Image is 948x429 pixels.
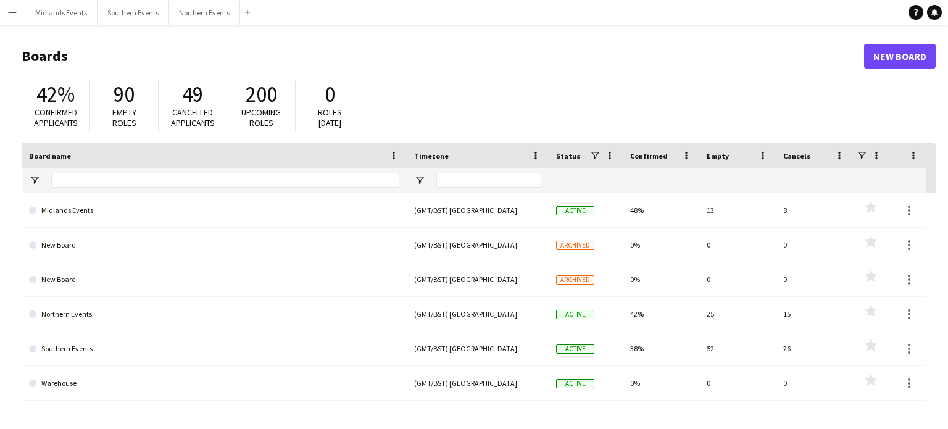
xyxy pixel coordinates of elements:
div: 8 [776,193,852,227]
a: Warehouse [29,366,399,401]
div: 48% [623,193,699,227]
div: 0% [623,366,699,400]
div: 13 [699,193,776,227]
span: 42% [36,81,75,108]
div: 0 [699,262,776,296]
span: Empty roles [112,107,136,128]
span: Confirmed applicants [34,107,78,128]
span: Archived [556,241,594,250]
div: 52 [699,331,776,365]
input: Timezone Filter Input [436,173,541,188]
div: 0 [699,228,776,262]
a: New Board [29,228,399,262]
span: Active [556,206,594,215]
button: Open Filter Menu [414,175,425,186]
span: Cancelled applicants [171,107,215,128]
button: Open Filter Menu [29,175,40,186]
span: 49 [182,81,203,108]
button: Northern Events [169,1,240,25]
span: Timezone [414,151,449,160]
span: Empty [707,151,729,160]
div: 0 [776,366,852,400]
div: 26 [776,331,852,365]
a: Midlands Events [29,193,399,228]
div: (GMT/BST) [GEOGRAPHIC_DATA] [407,193,549,227]
div: 25 [699,297,776,331]
span: 200 [246,81,277,108]
span: 0 [325,81,335,108]
div: 0% [623,262,699,296]
span: Upcoming roles [241,107,281,128]
div: 15 [776,297,852,331]
input: Board name Filter Input [51,173,399,188]
span: Active [556,310,594,319]
div: (GMT/BST) [GEOGRAPHIC_DATA] [407,228,549,262]
span: Roles [DATE] [318,107,342,128]
div: (GMT/BST) [GEOGRAPHIC_DATA] [407,262,549,296]
button: Southern Events [98,1,169,25]
div: 38% [623,331,699,365]
span: Active [556,379,594,388]
button: Midlands Events [25,1,98,25]
div: (GMT/BST) [GEOGRAPHIC_DATA] [407,331,549,365]
a: Southern Events [29,331,399,366]
div: 42% [623,297,699,331]
div: (GMT/BST) [GEOGRAPHIC_DATA] [407,297,549,331]
a: New Board [864,44,936,69]
h1: Boards [22,47,864,65]
a: Northern Events [29,297,399,331]
span: Confirmed [630,151,668,160]
span: Archived [556,275,594,285]
a: New Board [29,262,399,297]
span: 90 [114,81,135,108]
div: 0 [776,262,852,296]
div: 0% [623,228,699,262]
span: Board name [29,151,71,160]
div: (GMT/BST) [GEOGRAPHIC_DATA] [407,366,549,400]
div: 0 [699,366,776,400]
span: Cancels [783,151,810,160]
span: Status [556,151,580,160]
span: Active [556,344,594,354]
div: 0 [776,228,852,262]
